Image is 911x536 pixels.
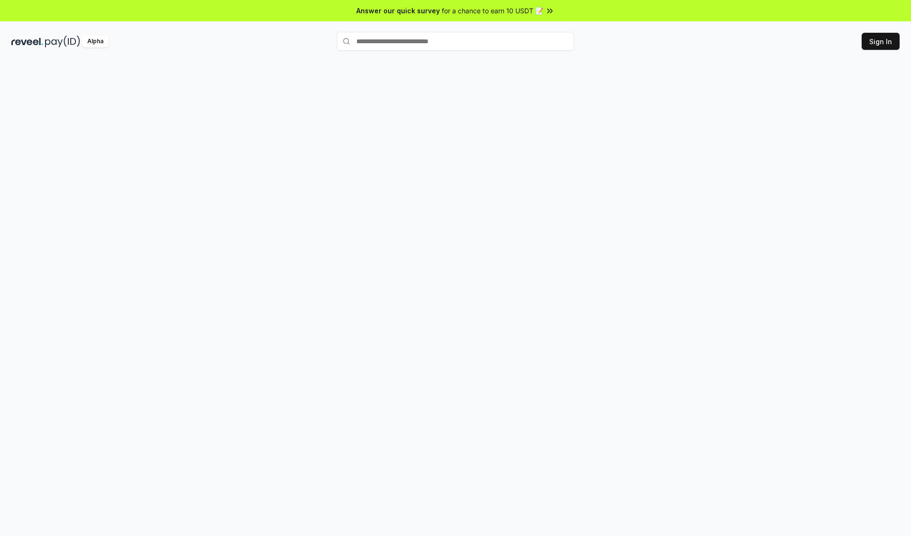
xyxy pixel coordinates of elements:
span: Answer our quick survey [356,6,440,16]
img: reveel_dark [11,36,43,47]
span: for a chance to earn 10 USDT 📝 [442,6,543,16]
img: pay_id [45,36,80,47]
div: Alpha [82,36,109,47]
button: Sign In [862,33,900,50]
